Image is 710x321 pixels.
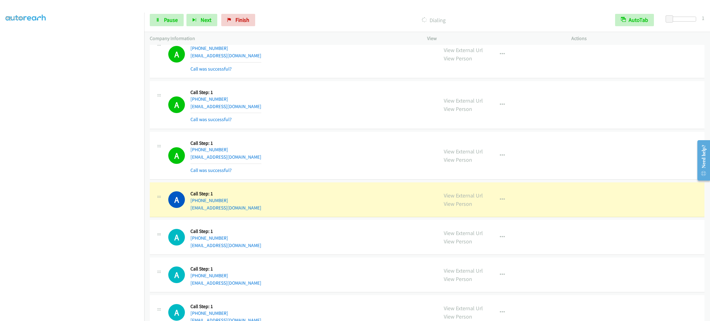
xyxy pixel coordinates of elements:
[186,14,217,26] button: Next
[150,14,184,26] a: Pause
[444,105,472,112] a: View Person
[190,273,228,278] a: [PHONE_NUMBER]
[692,136,710,185] iframe: Resource Center
[168,304,185,321] h1: A
[150,35,416,42] p: Company Information
[190,266,261,272] h5: Call Step: 1
[190,235,228,241] a: [PHONE_NUMBER]
[190,53,261,59] a: [EMAIL_ADDRESS][DOMAIN_NAME]
[190,116,232,122] a: Call was successful?
[190,167,232,173] a: Call was successful?
[190,140,261,146] h5: Call Step: 1
[702,14,704,22] div: 1
[444,267,483,274] a: View External Url
[444,238,472,245] a: View Person
[168,147,185,164] h1: A
[444,305,483,312] a: View External Url
[190,228,261,234] h5: Call Step: 1
[615,14,654,26] button: AutoTab
[168,266,185,283] h1: A
[168,304,185,321] div: The call is yet to be attempted
[6,27,144,320] iframe: To enrich screen reader interactions, please activate Accessibility in Grammarly extension settings
[444,313,472,320] a: View Person
[201,16,211,23] span: Next
[190,205,261,211] a: [EMAIL_ADDRESS][DOMAIN_NAME]
[190,104,261,109] a: [EMAIL_ADDRESS][DOMAIN_NAME]
[190,89,261,95] h5: Call Step: 1
[444,230,483,237] a: View External Url
[444,47,483,54] a: View External Url
[444,55,472,62] a: View Person
[444,148,483,155] a: View External Url
[263,16,604,24] p: Dialing
[190,280,261,286] a: [EMAIL_ADDRESS][DOMAIN_NAME]
[190,66,232,72] a: Call was successful?
[168,229,185,246] h1: A
[190,147,228,152] a: [PHONE_NUMBER]
[444,97,483,104] a: View External Url
[168,266,185,283] div: The call is yet to be attempted
[571,35,704,42] p: Actions
[190,191,261,197] h5: Call Step: 1
[168,46,185,63] h1: A
[444,275,472,282] a: View Person
[190,96,228,102] a: [PHONE_NUMBER]
[444,192,483,199] a: View External Url
[190,242,261,248] a: [EMAIL_ADDRESS][DOMAIN_NAME]
[168,96,185,113] h1: A
[164,16,178,23] span: Pause
[427,35,560,42] p: View
[221,14,255,26] a: Finish
[6,14,24,21] a: My Lists
[190,310,228,316] a: [PHONE_NUMBER]
[444,156,472,163] a: View Person
[444,200,472,207] a: View Person
[235,16,249,23] span: Finish
[190,154,261,160] a: [EMAIL_ADDRESS][DOMAIN_NAME]
[190,303,261,310] h5: Call Step: 1
[168,191,185,208] h1: A
[190,45,228,51] a: [PHONE_NUMBER]
[190,197,228,203] a: [PHONE_NUMBER]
